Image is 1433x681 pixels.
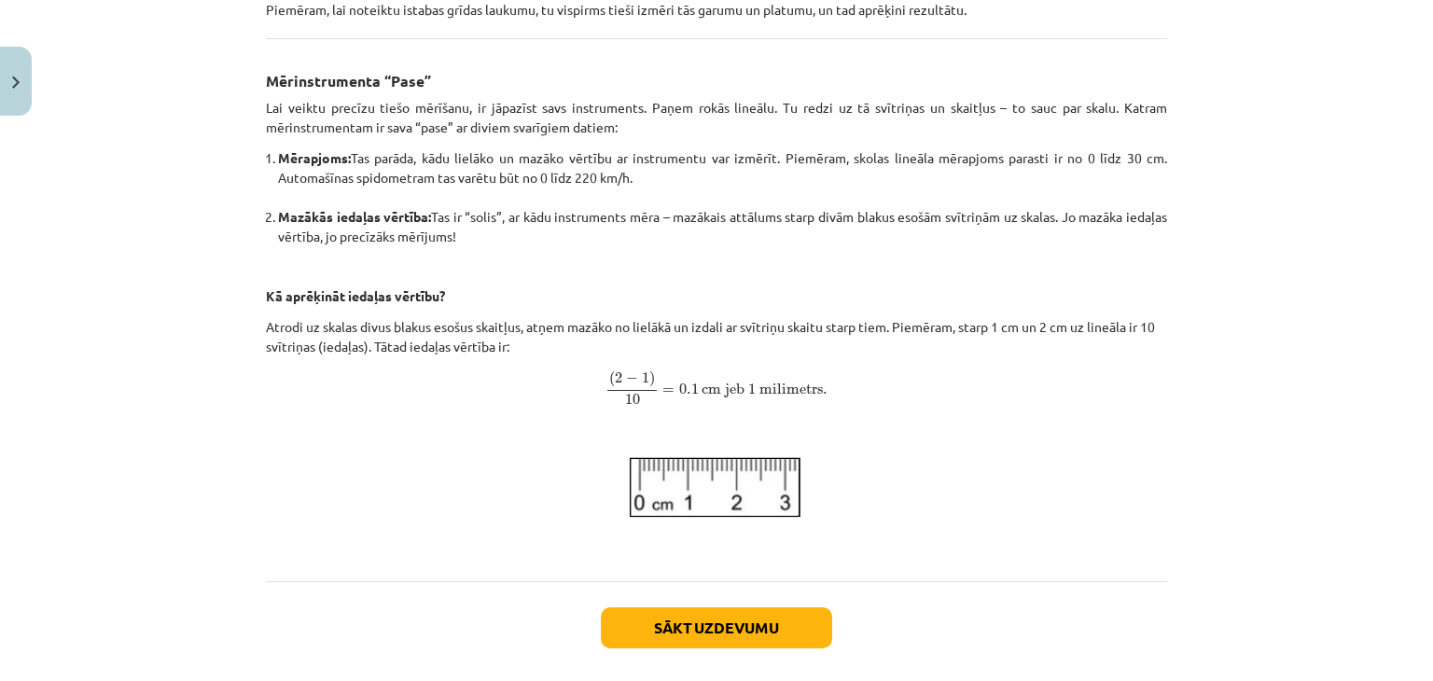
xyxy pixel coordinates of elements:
p: Atrodi uz skalas divus blakus esošus skaitļus, atņem mazāko no lielākā un izdali ar svītriņu skai... [266,317,1167,439]
span: ) [649,370,655,387]
span: 2 [615,372,622,383]
strong: Mērapjoms: [278,149,351,166]
img: icon-close-lesson-0947bae3869378f0d4975bcd49f059093ad1ed9edebbc8119c70593378902aed.svg [12,76,20,89]
span: ( [609,370,615,387]
span: . [823,389,828,395]
span: = [662,388,675,394]
strong: Kā aprēķināt iedaļas vērtību? [266,287,445,304]
span: 10 [625,394,640,405]
strong: Mazākās iedaļas vērtība: [278,208,431,225]
li: Tas parāda, kādu lielāko un mazāko vērtību ar instrumentu var izmērīt. Piemēram, skolas lineāla m... [278,148,1167,207]
span: 1 [642,372,649,383]
span: − [626,373,638,384]
button: Sākt uzdevumu [601,607,832,648]
p: Lai veiktu precīzu tiešo mērīšanu, ir jāpazīst savs instruments. Paņem rokās lineālu. Tu redzi uz... [266,98,1167,137]
span: 0.1 [679,383,699,395]
strong: Mērinstrumenta “Pase” [266,71,431,90]
li: Tas ir “solis”, ar kādu instruments mēra – mazākais attālums starp divām blakus esošām svītriņām ... [278,207,1167,246]
span: cm jeb 1 milimetrs [702,382,823,397]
